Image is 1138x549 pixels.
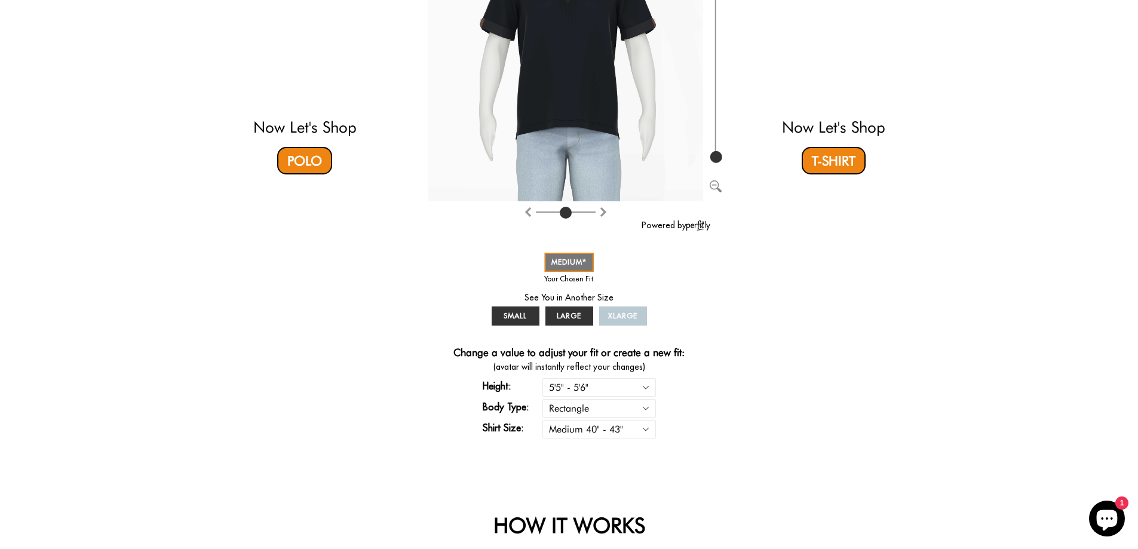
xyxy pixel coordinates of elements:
[492,306,539,326] a: SMALL
[453,346,685,361] h4: Change a value to adjust your fit or create a new fit:
[483,400,542,414] label: Body Type:
[782,118,885,136] a: Now Let's Shop
[428,361,710,373] span: (avatar will instantly reflect your changes)
[244,513,895,538] h2: HOW IT WORKS
[483,421,542,435] label: Shirt Size:
[802,147,866,174] a: T-Shirt
[523,204,533,219] button: Rotate clockwise
[686,220,710,231] img: perfitly-logo_73ae6c82-e2e3-4a36-81b1-9e913f6ac5a1.png
[710,178,722,190] button: Zoom out
[599,204,608,219] button: Rotate counter clockwise
[608,311,637,320] span: XLARGE
[642,220,710,231] a: Powered by
[599,207,608,217] img: Rotate counter clockwise
[599,306,647,326] a: XLARGE
[544,253,594,272] a: MEDIUM
[1085,501,1128,539] inbox-online-store-chat: Shopify online store chat
[545,306,593,326] a: LARGE
[504,311,527,320] span: SMALL
[253,118,357,136] a: Now Let's Shop
[523,207,533,217] img: Rotate clockwise
[483,379,542,393] label: Height:
[557,311,581,320] span: LARGE
[710,180,722,192] img: Zoom out
[277,147,332,174] a: Polo
[551,257,587,266] span: MEDIUM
